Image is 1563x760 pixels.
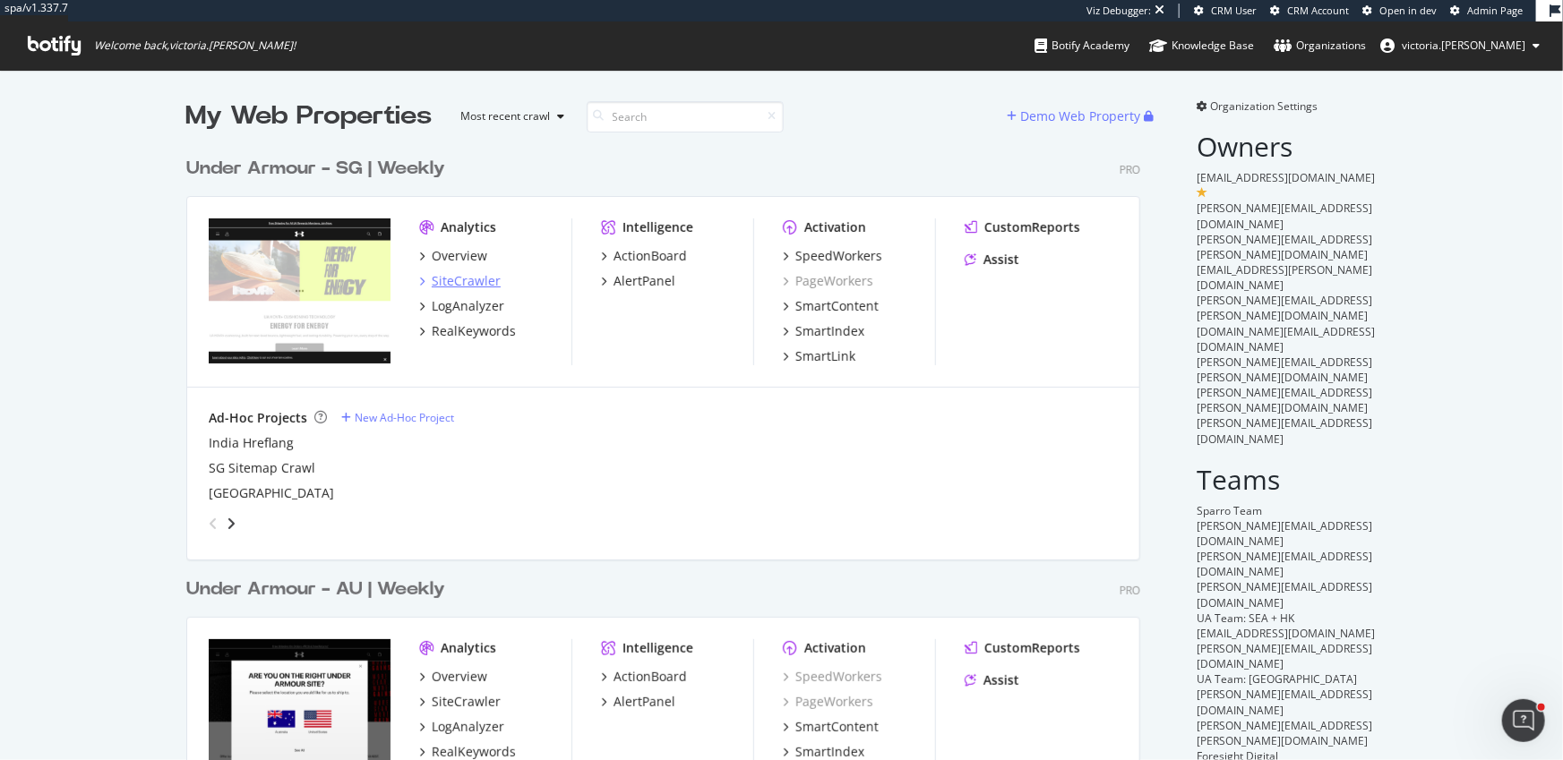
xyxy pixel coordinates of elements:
[1366,31,1554,60] button: victoria.[PERSON_NAME]
[186,576,452,602] a: Under Armour - AU | Weekly
[1198,170,1376,185] span: [EMAIL_ADDRESS][DOMAIN_NAME]
[965,671,1019,689] a: Assist
[795,718,879,736] div: SmartContent
[355,410,454,425] div: New Ad-Hoc Project
[202,509,225,538] div: angle-left
[1035,21,1129,70] a: Botify Academy
[965,218,1080,236] a: CustomReports
[209,484,334,502] a: [GEOGRAPHIC_DATA]
[783,272,873,290] a: PageWorkers
[1198,626,1376,641] span: [EMAIL_ADDRESS][DOMAIN_NAME]
[984,639,1080,657] div: CustomReports
[1198,262,1373,293] span: [EMAIL_ADDRESS][PERSON_NAME][DOMAIN_NAME]
[1198,579,1373,610] span: [PERSON_NAME][EMAIL_ADDRESS][DOMAIN_NAME]
[1198,465,1378,494] h2: Teams
[983,671,1019,689] div: Assist
[461,111,551,122] div: Most recent crawl
[1198,611,1378,626] div: UA Team: SEA + HK
[623,218,693,236] div: Intelligence
[1198,385,1373,415] span: [PERSON_NAME][EMAIL_ADDRESS][PERSON_NAME][DOMAIN_NAME]
[1467,4,1523,17] span: Admin Page
[965,251,1019,269] a: Assist
[432,247,487,265] div: Overview
[783,322,864,340] a: SmartIndex
[209,218,391,363] img: underarmour.com.sg
[419,693,501,711] a: SiteCrawler
[186,98,433,134] div: My Web Properties
[225,515,237,533] div: angle-right
[601,668,687,686] a: ActionBoard
[441,218,496,236] div: Analytics
[209,434,294,452] a: India Hreflang
[783,297,879,315] a: SmartContent
[783,247,882,265] a: SpeedWorkers
[447,102,572,131] button: Most recent crawl
[94,38,296,53] span: Welcome back, victoria.[PERSON_NAME] !
[1198,503,1378,518] div: Sparro Team
[1198,549,1373,579] span: [PERSON_NAME][EMAIL_ADDRESS][DOMAIN_NAME]
[432,272,501,290] div: SiteCrawler
[1211,4,1257,17] span: CRM User
[1198,324,1376,354] span: [DOMAIN_NAME][EMAIL_ADDRESS][DOMAIN_NAME]
[419,247,487,265] a: Overview
[432,322,516,340] div: RealKeywords
[795,347,855,365] div: SmartLink
[783,668,882,686] a: SpeedWorkers
[795,247,882,265] div: SpeedWorkers
[614,247,687,265] div: ActionBoard
[623,639,693,657] div: Intelligence
[783,693,873,711] div: PageWorkers
[1270,4,1349,18] a: CRM Account
[1198,293,1373,323] span: [PERSON_NAME][EMAIL_ADDRESS][PERSON_NAME][DOMAIN_NAME]
[984,218,1080,236] div: CustomReports
[1021,107,1141,125] div: Demo Web Property
[1198,518,1373,549] span: [PERSON_NAME][EMAIL_ADDRESS][DOMAIN_NAME]
[1008,108,1145,124] a: Demo Web Property
[1086,4,1151,18] div: Viz Debugger:
[1198,354,1373,385] span: [PERSON_NAME][EMAIL_ADDRESS][PERSON_NAME][DOMAIN_NAME]
[419,272,501,290] a: SiteCrawler
[1362,4,1437,18] a: Open in dev
[1120,162,1140,177] div: Pro
[209,459,315,477] a: SG Sitemap Crawl
[209,409,307,427] div: Ad-Hoc Projects
[1008,102,1145,131] button: Demo Web Property
[186,156,452,182] a: Under Armour - SG | Weekly
[419,668,487,686] a: Overview
[965,639,1080,657] a: CustomReports
[804,218,866,236] div: Activation
[1274,21,1366,70] a: Organizations
[804,639,866,657] div: Activation
[1149,37,1254,55] div: Knowledge Base
[1035,37,1129,55] div: Botify Academy
[1502,699,1545,742] iframe: Intercom live chat
[1149,21,1254,70] a: Knowledge Base
[1379,4,1437,17] span: Open in dev
[601,272,675,290] a: AlertPanel
[432,668,487,686] div: Overview
[419,322,516,340] a: RealKeywords
[1211,98,1318,114] span: Organization Settings
[601,693,675,711] a: AlertPanel
[795,297,879,315] div: SmartContent
[186,156,445,182] div: Under Armour - SG | Weekly
[1402,38,1525,53] span: victoria.wong
[1198,641,1373,671] span: [PERSON_NAME][EMAIL_ADDRESS][DOMAIN_NAME]
[1194,4,1257,18] a: CRM User
[1198,671,1378,687] div: UA Team: [GEOGRAPHIC_DATA]
[1274,37,1366,55] div: Organizations
[1198,415,1373,446] span: [PERSON_NAME][EMAIL_ADDRESS][DOMAIN_NAME]
[795,322,864,340] div: SmartIndex
[783,718,879,736] a: SmartContent
[419,718,504,736] a: LogAnalyzer
[983,251,1019,269] div: Assist
[1198,201,1373,231] span: [PERSON_NAME][EMAIL_ADDRESS][DOMAIN_NAME]
[614,693,675,711] div: AlertPanel
[614,668,687,686] div: ActionBoard
[419,297,504,315] a: LogAnalyzer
